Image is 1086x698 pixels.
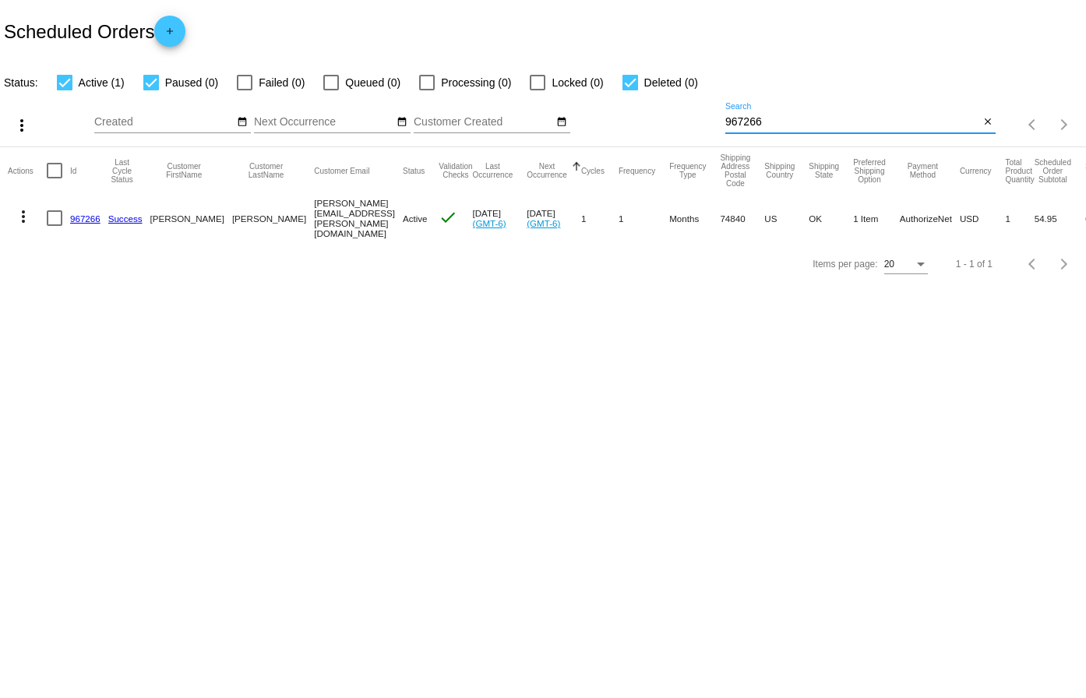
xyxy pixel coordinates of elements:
[900,162,946,179] button: Change sorting for PaymentMethod.Type
[254,116,394,129] input: Next Occurrence
[900,194,960,242] mat-cell: AuthorizeNet
[4,16,185,47] h2: Scheduled Orders
[441,73,511,92] span: Processing (0)
[165,73,218,92] span: Paused (0)
[956,259,993,270] div: 1 - 1 of 1
[403,166,425,175] button: Change sorting for Status
[8,147,47,194] mat-header-cell: Actions
[556,116,567,129] mat-icon: date_range
[982,116,993,129] mat-icon: close
[581,194,619,242] mat-cell: 1
[1005,194,1034,242] mat-cell: 1
[232,162,300,179] button: Change sorting for CustomerLastName
[70,166,76,175] button: Change sorting for Id
[1005,147,1034,194] mat-header-cell: Total Product Quantity
[720,153,750,188] button: Change sorting for ShippingPostcode
[669,194,720,242] mat-cell: Months
[232,194,314,242] mat-cell: [PERSON_NAME]
[527,194,581,242] mat-cell: [DATE]
[237,116,248,129] mat-icon: date_range
[809,162,839,179] button: Change sorting for ShippingState
[70,213,100,224] a: 967266
[94,116,234,129] input: Created
[314,194,403,242] mat-cell: [PERSON_NAME][EMAIL_ADDRESS][PERSON_NAME][DOMAIN_NAME]
[439,208,457,227] mat-icon: check
[853,194,900,242] mat-cell: 1 Item
[108,213,143,224] a: Success
[809,194,853,242] mat-cell: OK
[1049,109,1080,140] button: Next page
[12,116,31,135] mat-icon: more_vert
[669,162,706,179] button: Change sorting for FrequencyType
[345,73,400,92] span: Queued (0)
[79,73,125,92] span: Active (1)
[960,166,992,175] button: Change sorting for CurrencyIso
[314,166,369,175] button: Change sorting for CustomerEmail
[527,218,560,228] a: (GMT-6)
[725,116,979,129] input: Search
[979,115,996,131] button: Clear
[414,116,554,129] input: Customer Created
[527,162,567,179] button: Change sorting for NextOccurrenceUtc
[644,73,698,92] span: Deleted (0)
[150,194,232,242] mat-cell: [PERSON_NAME]
[813,259,877,270] div: Items per page:
[108,158,136,184] button: Change sorting for LastProcessingCycleId
[4,76,38,89] span: Status:
[14,207,33,226] mat-icon: more_vert
[403,213,428,224] span: Active
[1035,158,1071,184] button: Change sorting for Subtotal
[1017,249,1049,280] button: Previous page
[259,73,305,92] span: Failed (0)
[552,73,603,92] span: Locked (0)
[619,194,669,242] mat-cell: 1
[619,166,655,175] button: Change sorting for Frequency
[1035,194,1085,242] mat-cell: 54.95
[150,162,218,179] button: Change sorting for CustomerFirstName
[884,259,928,270] mat-select: Items per page:
[473,194,527,242] mat-cell: [DATE]
[720,194,764,242] mat-cell: 74840
[884,259,894,270] span: 20
[473,162,513,179] button: Change sorting for LastOccurrenceUtc
[397,116,407,129] mat-icon: date_range
[1049,249,1080,280] button: Next page
[960,194,1006,242] mat-cell: USD
[160,26,179,44] mat-icon: add
[473,218,506,228] a: (GMT-6)
[853,158,886,184] button: Change sorting for PreferredShippingOption
[764,194,809,242] mat-cell: US
[1017,109,1049,140] button: Previous page
[764,162,795,179] button: Change sorting for ShippingCountry
[439,147,472,194] mat-header-cell: Validation Checks
[581,166,605,175] button: Change sorting for Cycles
